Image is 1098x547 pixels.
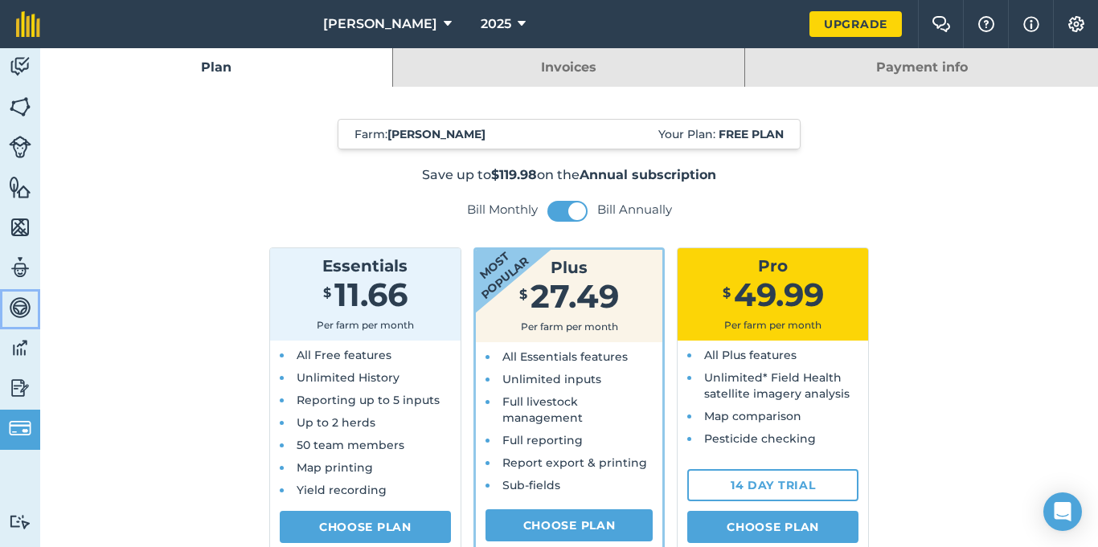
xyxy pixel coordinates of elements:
[687,469,858,501] a: 14 day trial
[9,95,31,119] img: svg+xml;base64,PHN2ZyB4bWxucz0iaHR0cDovL3d3dy53My5vcmcvMjAwMC9zdmciIHdpZHRoPSI1NiIgaGVpZ2h0PSI2MC...
[580,167,716,182] strong: Annual subscription
[297,483,387,497] span: Yield recording
[502,478,560,492] span: Sub-fields
[719,127,784,141] strong: Free plan
[297,370,399,385] span: Unlimited History
[334,275,408,314] span: 11.66
[502,349,628,364] span: All Essentials features
[1043,492,1082,531] div: Open Intercom Messenger
[317,319,414,331] span: Per farm per month
[9,136,31,158] img: svg+xml;base64,PD94bWwgdmVyc2lvbj0iMS4wIiBlbmNvZGluZz0idXRmLTgiPz4KPCEtLSBHZW5lcmF0b3I6IEFkb2JlIE...
[428,203,559,325] strong: Most popular
[9,55,31,79] img: svg+xml;base64,PD94bWwgdmVyc2lvbj0iMS4wIiBlbmNvZGluZz0idXRmLTgiPz4KPCEtLSBHZW5lcmF0b3I6IEFkb2JlIE...
[9,296,31,320] img: svg+xml;base64,PD94bWwgdmVyc2lvbj0iMS4wIiBlbmNvZGluZz0idXRmLTgiPz4KPCEtLSBHZW5lcmF0b3I6IEFkb2JlIE...
[734,275,824,314] span: 49.99
[387,127,485,141] strong: [PERSON_NAME]
[9,175,31,199] img: svg+xml;base64,PHN2ZyB4bWxucz0iaHR0cDovL3d3dy53My5vcmcvMjAwMC9zdmciIHdpZHRoPSI1NiIgaGVpZ2h0PSI2MC...
[745,48,1098,87] a: Payment info
[723,285,731,300] span: $
[160,165,979,185] p: Save up to on the
[687,511,858,543] a: Choose Plan
[597,202,672,218] label: Bill Annually
[704,409,801,423] span: Map comparison
[977,16,996,32] img: A question mark icon
[322,256,408,276] span: Essentials
[354,126,485,142] span: Farm :
[521,320,618,333] span: Per farm per month
[531,276,619,316] span: 27.49
[393,48,745,87] a: Invoices
[9,336,31,360] img: svg+xml;base64,PD94bWwgdmVyc2lvbj0iMS4wIiBlbmNvZGluZz0idXRmLTgiPz4KPCEtLSBHZW5lcmF0b3I6IEFkb2JlIE...
[704,348,797,362] span: All Plus features
[40,48,392,87] a: Plan
[485,509,653,541] a: Choose Plan
[9,255,31,280] img: svg+xml;base64,PD94bWwgdmVyc2lvbj0iMS4wIiBlbmNvZGluZz0idXRmLTgiPz4KPCEtLSBHZW5lcmF0b3I6IEFkb2JlIE...
[9,376,31,400] img: svg+xml;base64,PD94bWwgdmVyc2lvbj0iMS4wIiBlbmNvZGluZz0idXRmLTgiPz4KPCEtLSBHZW5lcmF0b3I6IEFkb2JlIE...
[481,14,511,34] span: 2025
[323,14,437,34] span: [PERSON_NAME]
[297,415,375,430] span: Up to 2 herds
[932,16,951,32] img: Two speech bubbles overlapping with the left bubble in the forefront
[758,256,788,276] span: Pro
[502,372,601,386] span: Unlimited inputs
[323,285,331,300] span: $
[9,417,31,439] img: svg+xml;base64,PD94bWwgdmVyc2lvbj0iMS4wIiBlbmNvZGluZz0idXRmLTgiPz4KPCEtLSBHZW5lcmF0b3I6IEFkb2JlIE...
[704,370,850,401] span: Unlimited* Field Health satellite imagery analysis
[658,126,784,142] span: Your Plan:
[809,11,902,37] a: Upgrade
[1067,16,1086,32] img: A cog icon
[704,431,816,446] span: Pesticide checking
[502,394,583,425] span: Full livestock management
[297,393,440,407] span: Reporting up to 5 inputs
[297,460,373,475] span: Map printing
[502,433,583,447] span: Full reporting
[297,348,391,362] span: All Free features
[9,215,31,239] img: svg+xml;base64,PHN2ZyB4bWxucz0iaHR0cDovL3d3dy53My5vcmcvMjAwMC9zdmciIHdpZHRoPSI1NiIgaGVpZ2h0PSI2MC...
[280,511,451,543] a: Choose Plan
[491,167,537,182] strong: $119.98
[724,319,821,331] span: Per farm per month
[297,438,404,452] span: 50 team members
[16,11,40,37] img: fieldmargin Logo
[502,455,647,470] span: Report export & printing
[519,287,527,302] span: $
[9,514,31,529] img: svg+xml;base64,PD94bWwgdmVyc2lvbj0iMS4wIiBlbmNvZGluZz0idXRmLTgiPz4KPCEtLSBHZW5lcmF0b3I6IEFkb2JlIE...
[551,258,588,277] span: Plus
[467,202,538,218] label: Bill Monthly
[1023,14,1039,34] img: svg+xml;base64,PHN2ZyB4bWxucz0iaHR0cDovL3d3dy53My5vcmcvMjAwMC9zdmciIHdpZHRoPSIxNyIgaGVpZ2h0PSIxNy...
